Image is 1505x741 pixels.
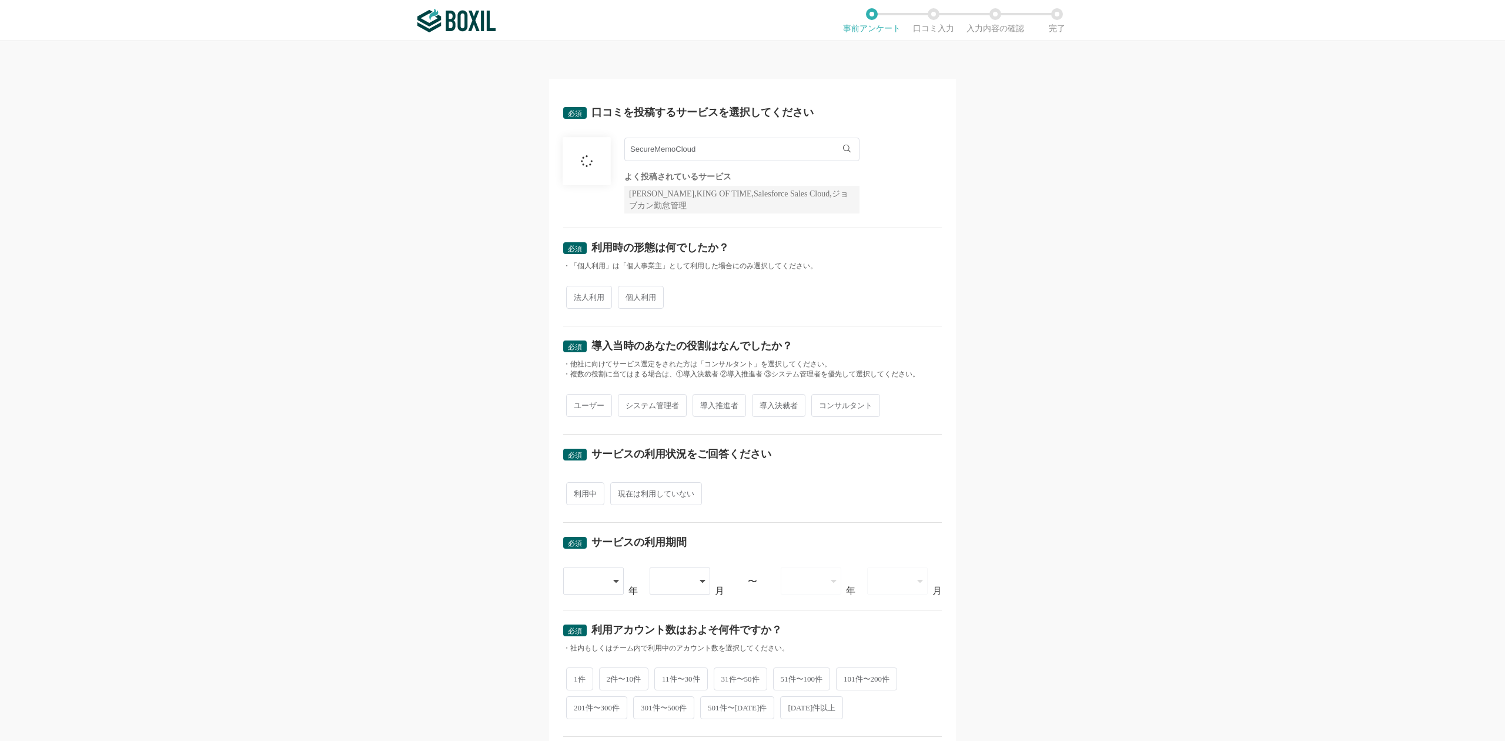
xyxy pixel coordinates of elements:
span: 201件〜300件 [566,696,627,719]
div: よく投稿されているサービス [624,173,859,181]
span: 必須 [568,451,582,459]
div: サービスの利用状況をご回答ください [591,449,771,459]
div: ・複数の役割に当てはまる場合は、①導入決裁者 ②導入推進者 ③システム管理者を優先して選択してください。 [563,369,942,379]
div: 年 [628,586,638,596]
div: 利用時の形態は何でしたか？ [591,242,729,253]
div: ・「個人利用」は「個人事業主」として利用した場合にのみ選択してください。 [563,261,942,271]
span: 2件〜10件 [599,667,649,690]
span: 導入決裁者 [752,394,805,417]
span: 必須 [568,109,582,118]
span: システム管理者 [618,394,687,417]
div: ・社内もしくはチーム内で利用中のアカウント数を選択してください。 [563,643,942,653]
li: 事前アンケート [841,8,902,33]
span: 個人利用 [618,286,664,309]
span: 301件〜500件 [633,696,694,719]
div: 〜 [748,577,757,586]
div: 年 [846,586,855,596]
span: 必須 [568,627,582,635]
div: 口コミを投稿するサービスを選択してください [591,107,814,118]
span: 法人利用 [566,286,612,309]
div: [PERSON_NAME],KING OF TIME,Salesforce Sales Cloud,ジョブカン勤怠管理 [624,186,859,213]
span: コンサルタント [811,394,880,417]
span: 501件〜[DATE]件 [700,696,774,719]
div: サービスの利用期間 [591,537,687,548]
span: 必須 [568,539,582,548]
span: ユーザー [566,394,612,417]
div: 月 [932,586,942,596]
div: 利用アカウント数はおよそ何件ですか？ [591,625,782,635]
span: 導入推進者 [693,394,746,417]
span: 11件〜30件 [654,667,708,690]
span: 1件 [566,667,593,690]
li: 入力内容の確認 [964,8,1026,33]
input: サービス名で検索 [624,138,859,161]
span: 101件〜200件 [836,667,897,690]
span: 必須 [568,245,582,253]
span: 必須 [568,343,582,351]
span: 31件〜50件 [714,667,767,690]
span: 利用中 [566,482,604,505]
img: ボクシルSaaS_ロゴ [417,9,496,32]
span: 現在は利用していない [610,482,702,505]
span: 51件〜100件 [773,667,831,690]
li: 完了 [1026,8,1088,33]
span: [DATE]件以上 [780,696,843,719]
li: 口コミ入力 [902,8,964,33]
div: 導入当時のあなたの役割はなんでしたか？ [591,341,792,351]
div: ・他社に向けてサービス選定をされた方は「コンサルタント」を選択してください。 [563,359,942,369]
div: 月 [715,586,724,596]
